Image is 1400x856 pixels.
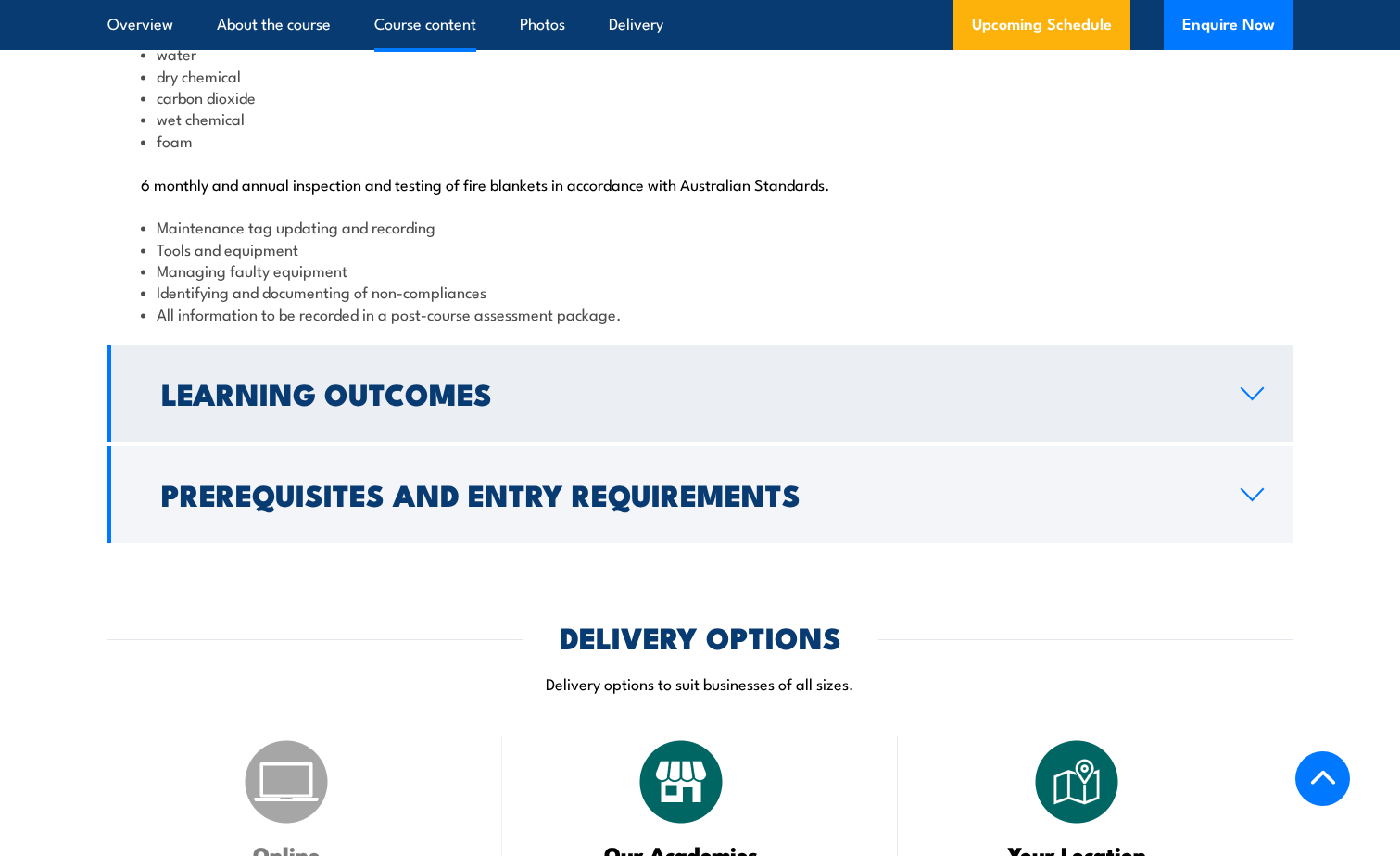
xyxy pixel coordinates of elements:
[141,65,1260,86] li: dry chemical
[107,345,1293,442] a: Learning Outcomes
[141,174,1260,193] p: 6 monthly and annual inspection and testing of fire blankets in accordance with Australian Standa...
[141,238,1260,259] li: Tools and equipment
[141,303,1260,324] li: All information to be recorded in a post-course assessment package.
[161,380,1211,406] h2: Learning Outcomes
[141,259,1260,281] li: Managing faulty equipment
[141,86,1260,107] li: carbon dioxide
[107,673,1293,694] p: Delivery options to suit businesses of all sizes.
[141,216,1260,237] li: Maintenance tag updating and recording
[107,446,1293,543] a: Prerequisites and Entry Requirements
[141,281,1260,302] li: Identifying and documenting of non-compliances
[141,130,1260,151] li: foam
[141,43,1260,64] li: water
[161,481,1211,507] h2: Prerequisites and Entry Requirements
[141,107,1260,129] li: wet chemical
[560,623,841,649] h2: DELIVERY OPTIONS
